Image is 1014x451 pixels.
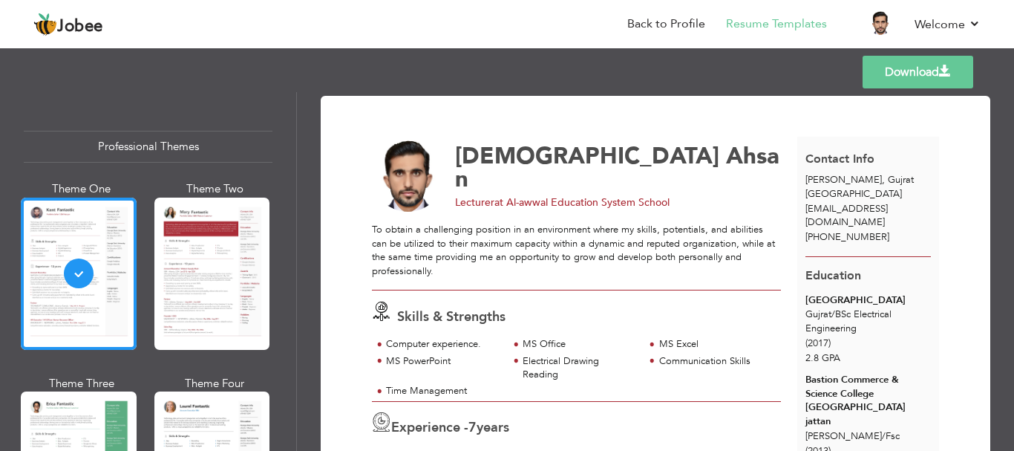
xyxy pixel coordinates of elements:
[805,187,902,201] span: [GEOGRAPHIC_DATA]
[57,19,103,35] span: Jobee
[659,337,773,351] div: MS Excel
[805,173,914,186] span: [PERSON_NAME], Gujrat
[805,351,840,365] span: 2.8 GPA
[805,308,892,335] span: Gujrat BSc Electrical Engineering
[805,151,874,167] span: Contact Info
[726,16,827,33] a: Resume Templates
[831,308,835,321] span: /
[372,223,781,278] div: To obtain a challenging position in an environment where my skills, potentials, and abilities can...
[805,429,900,443] span: [PERSON_NAME] Fsc
[468,418,477,437] span: 7
[869,11,892,35] img: Profile Img
[33,13,103,36] a: Jobee
[372,140,445,212] img: No image
[386,354,500,369] div: MS PowerPoint
[805,230,889,244] span: [PHONE_NUMBER]
[455,195,494,210] span: Lecturer
[468,418,509,438] label: years
[523,337,636,351] div: MS Office
[455,140,779,195] span: Ahsan
[915,16,981,33] a: Welcome
[24,131,272,163] div: Professional Themes
[627,16,705,33] a: Back to Profile
[386,384,500,398] div: Time Management
[455,140,719,172] span: [DEMOGRAPHIC_DATA]
[157,376,273,392] div: Theme Four
[523,354,636,382] div: Electrical Drawing Reading
[397,308,506,326] span: Skills & Strengths
[805,267,861,284] span: Education
[391,418,468,437] span: Experience -
[386,337,500,351] div: Computer experience.
[805,373,931,428] div: Bastion Commerce & Science College [GEOGRAPHIC_DATA] jattan
[805,293,931,308] div: [GEOGRAPHIC_DATA]
[24,181,140,197] div: Theme One
[24,376,140,392] div: Theme Three
[805,337,831,350] span: (2017)
[659,354,773,369] div: Communication Skills
[157,181,273,197] div: Theme Two
[805,202,888,230] span: [EMAIL_ADDRESS][DOMAIN_NAME]
[863,56,973,88] a: Download
[33,13,57,36] img: jobee.io
[882,429,886,443] span: /
[494,195,670,210] span: at Al-awwal Education System School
